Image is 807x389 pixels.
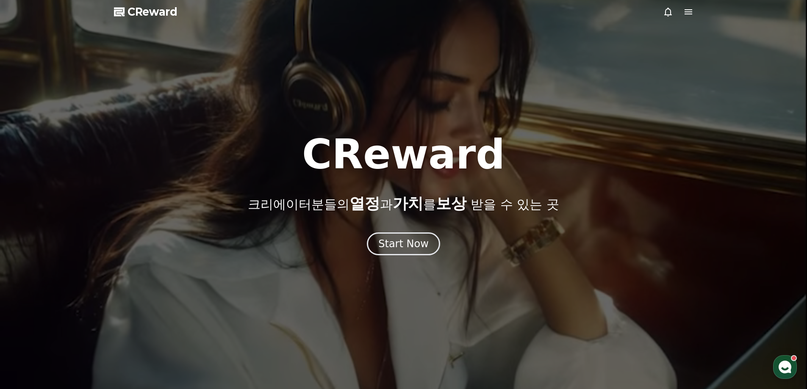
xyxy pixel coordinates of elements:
span: 홈 [27,281,32,288]
span: 설정 [131,281,141,288]
a: 홈 [3,268,56,290]
a: 설정 [109,268,163,290]
a: 대화 [56,268,109,290]
a: CReward [114,5,177,19]
h1: CReward [302,134,505,175]
span: CReward [128,5,177,19]
div: Start Now [378,237,429,251]
span: 대화 [78,281,88,288]
span: 가치 [393,195,423,212]
span: 보상 [436,195,466,212]
span: 열정 [349,195,380,212]
button: Start Now [367,232,440,255]
p: 크리에이터분들의 과 를 받을 수 있는 곳 [248,195,559,212]
a: Start Now [367,241,440,249]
